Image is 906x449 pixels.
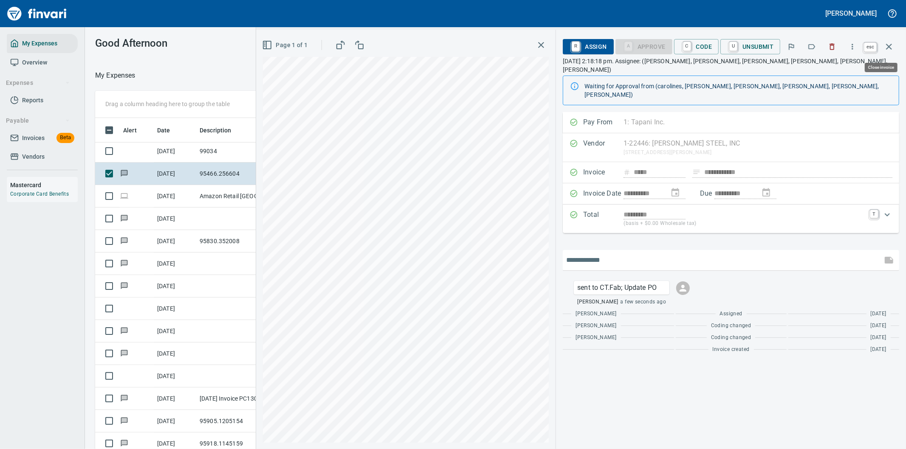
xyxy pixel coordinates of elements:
p: Drag a column heading here to group the table [105,100,230,108]
a: U [729,42,737,51]
span: Overview [22,57,47,68]
span: Payable [6,115,70,126]
a: C [683,42,691,51]
td: 95830.352008 [196,230,273,253]
span: My Expenses [22,38,57,49]
td: [DATE] [154,140,196,163]
span: Date [157,125,170,135]
span: Date [157,125,181,135]
span: [PERSON_NAME] [577,298,618,306]
span: Invoice created [713,345,750,354]
p: My Expenses [95,70,135,81]
p: [DATE] 2:18:18 pm. Assignee: ([PERSON_NAME], [PERSON_NAME], [PERSON_NAME], [PERSON_NAME], [PERSON... [563,57,899,74]
p: (basis + $0.00 Wholesale tax) [624,219,865,228]
button: CCode [674,39,719,54]
span: Alert [123,125,148,135]
span: Has messages [120,283,129,289]
h3: Good Afternoon [95,37,278,49]
span: Expenses [6,78,70,88]
td: [DATE] [154,253,196,275]
td: [DATE] [154,185,196,208]
button: RAssign [563,39,613,54]
td: [DATE] [154,387,196,410]
div: Expand [563,205,899,233]
span: Beta [56,133,74,143]
span: Description [200,125,243,135]
span: a few seconds ago [621,298,666,306]
td: Amazon Retail [GEOGRAPHIC_DATA] [GEOGRAPHIC_DATA] [196,185,273,208]
td: [DATE] [154,410,196,432]
span: Has messages [120,238,129,244]
td: [DATE] [154,297,196,320]
h5: [PERSON_NAME] [826,9,877,18]
td: [DATE] [154,365,196,387]
button: Discard [823,37,841,56]
span: Has messages [120,441,129,446]
span: Has messages [120,216,129,221]
a: Corporate Card Benefits [10,191,69,197]
div: Coding Required [615,42,672,50]
span: Vendors [22,152,45,162]
p: sent to CT.Fab; Update PO [577,283,666,293]
span: This records your message into the invoice and notifies anyone mentioned [879,250,899,270]
div: Waiting for Approval from (carolines, [PERSON_NAME], [PERSON_NAME], [PERSON_NAME], [PERSON_NAME],... [584,79,892,102]
td: [DATE] [154,230,196,253]
span: Assign [570,39,607,54]
span: Coding changed [711,334,751,342]
span: Has messages [120,396,129,401]
span: [PERSON_NAME] [576,322,616,330]
span: Online transaction [120,193,129,199]
button: [PERSON_NAME] [824,7,879,20]
span: Has messages [120,261,129,266]
span: Coding changed [711,322,751,330]
p: Total [583,210,624,228]
td: 99034 [196,140,273,163]
button: Page 1 of 1 [260,37,311,53]
span: Page 1 of 1 [264,40,308,51]
span: Description [200,125,231,135]
button: UUnsubmit [720,39,780,54]
span: [DATE] [871,322,886,330]
span: Code [681,39,712,54]
a: R [572,42,580,51]
a: Overview [7,53,78,72]
span: [PERSON_NAME] [576,310,616,318]
a: My Expenses [7,34,78,53]
td: [DATE] [154,275,196,297]
span: Reports [22,95,43,106]
span: [DATE] [871,345,886,354]
span: Invoices [22,133,45,143]
span: [DATE] [871,334,886,342]
h6: Mastercard [10,180,78,190]
td: [DATE] [154,342,196,365]
span: Has messages [120,328,129,334]
nav: breadcrumb [95,70,135,81]
a: Vendors [7,147,78,166]
td: [DATE] [154,163,196,185]
td: 95466.256604 [196,163,273,185]
button: Payable [3,113,73,129]
span: [DATE] [871,310,886,318]
a: esc [864,42,877,52]
img: Finvari [5,3,69,24]
td: [DATE] [154,320,196,342]
span: [PERSON_NAME] [576,334,616,342]
span: Has messages [120,171,129,176]
td: [DATE] Invoice PC130464151 from [PERSON_NAME] Machinery Co (1-10794) [196,387,273,410]
a: Reports [7,91,78,110]
a: InvoicesBeta [7,129,78,148]
div: Click for options [574,281,669,295]
span: Has messages [120,351,129,356]
span: Unsubmit [727,39,773,54]
span: Alert [123,125,137,135]
a: T [870,210,878,218]
td: [DATE] [154,208,196,230]
span: Assigned [720,310,742,318]
span: Has messages [120,418,129,424]
button: Expenses [3,75,73,91]
td: 95905.1205154 [196,410,273,432]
